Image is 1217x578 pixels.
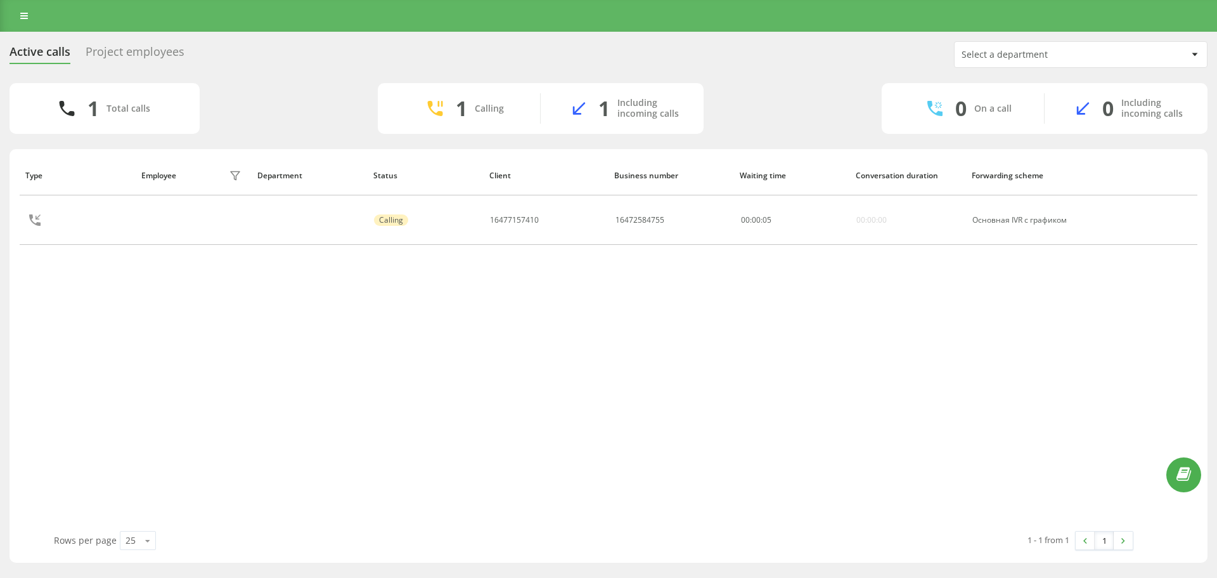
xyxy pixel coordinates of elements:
[1095,532,1114,549] a: 1
[763,214,771,225] span: 05
[86,45,184,65] div: Project employees
[141,171,176,180] div: Employee
[87,96,99,121] div: 1
[54,534,117,546] span: Rows per page
[962,49,1113,60] div: Select a department
[617,98,685,119] div: Including incoming calls
[856,171,960,180] div: Conversation duration
[972,216,1074,225] div: Основная IVR с графиком
[456,96,467,121] div: 1
[741,214,750,225] span: 00
[1027,534,1069,546] div: 1 - 1 from 1
[489,171,603,180] div: Client
[490,216,539,225] div: 16477157410
[974,103,1012,114] div: On a call
[25,171,129,180] div: Type
[856,216,887,225] div: 00:00:00
[972,171,1076,180] div: Forwarding scheme
[955,96,967,121] div: 0
[373,171,477,180] div: Status
[598,96,610,121] div: 1
[10,45,70,65] div: Active calls
[740,171,844,180] div: Waiting time
[106,103,150,114] div: Total calls
[752,214,761,225] span: 00
[741,216,771,225] div: : :
[1102,96,1114,121] div: 0
[126,534,136,547] div: 25
[374,214,408,226] div: Calling
[1121,98,1188,119] div: Including incoming calls
[615,216,664,225] div: 16472584755
[257,171,361,180] div: Department
[475,103,504,114] div: Calling
[614,171,728,180] div: Business number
